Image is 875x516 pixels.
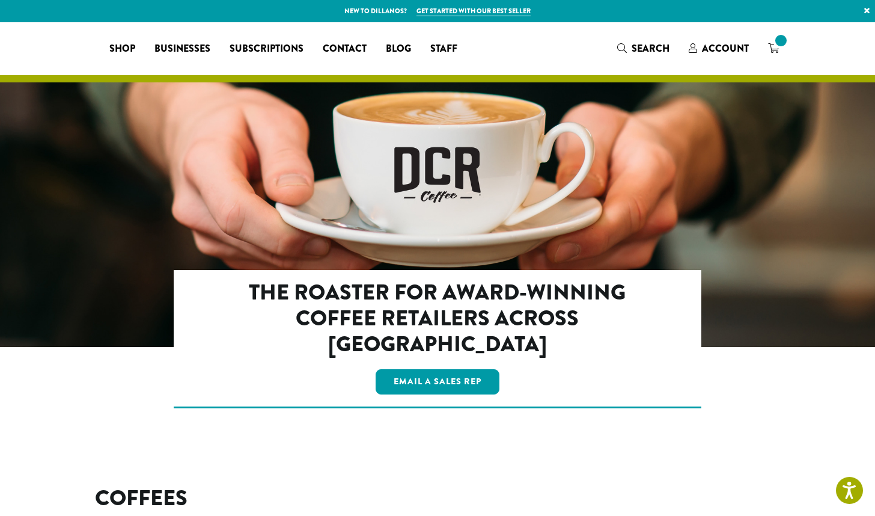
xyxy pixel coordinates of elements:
span: Businesses [154,41,210,57]
a: Search [608,38,679,58]
span: Search [632,41,669,55]
span: Account [702,41,749,55]
a: Email a Sales Rep [376,369,499,395]
a: Get started with our best seller [416,6,531,16]
h2: COFFEES [95,485,780,511]
h2: The Roaster for Award-Winning Coffee Retailers Across [GEOGRAPHIC_DATA] [226,280,650,358]
a: Staff [421,39,467,58]
span: Subscriptions [230,41,303,57]
a: Shop [100,39,145,58]
span: Staff [430,41,457,57]
span: Contact [323,41,367,57]
span: Shop [109,41,135,57]
span: Blog [386,41,411,57]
